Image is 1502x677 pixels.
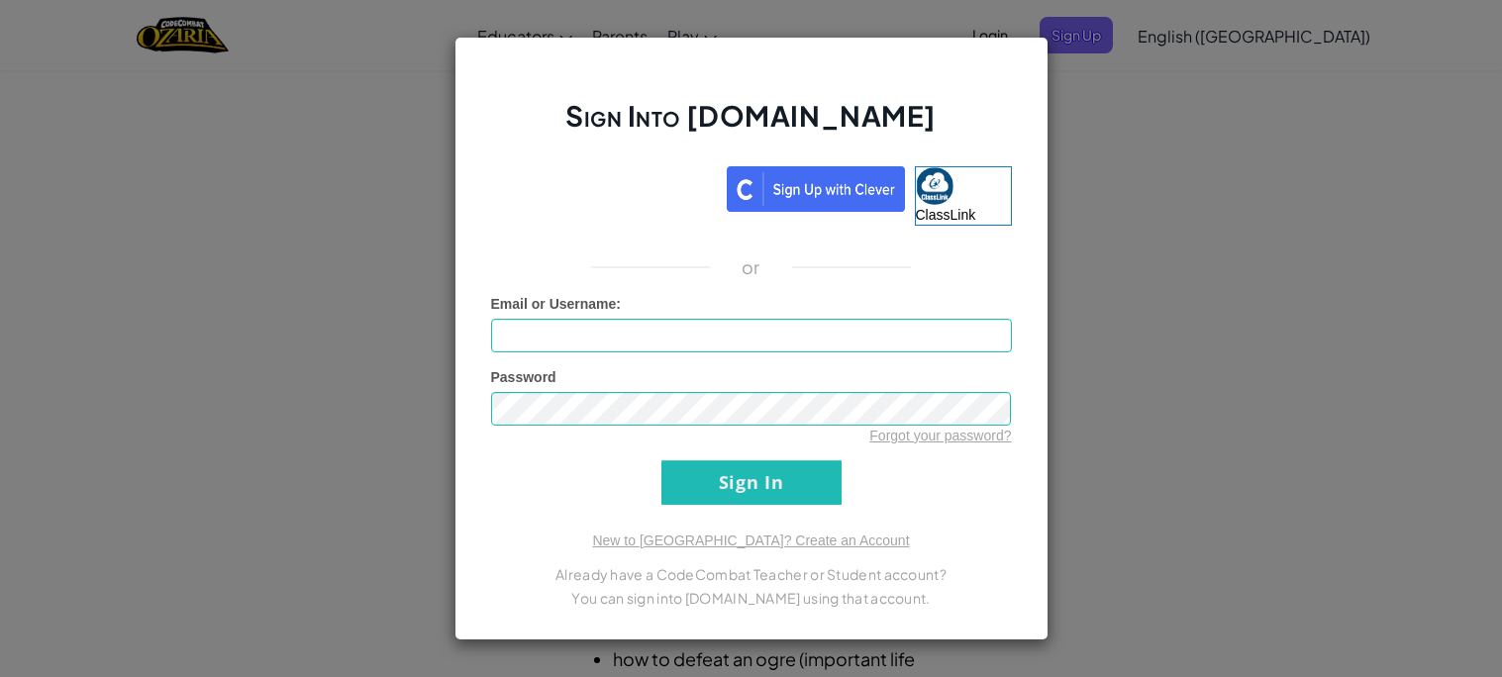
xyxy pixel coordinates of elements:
[727,166,905,212] img: clever_sso_button@2x.png
[592,532,909,548] a: New to [GEOGRAPHIC_DATA]? Create an Account
[916,207,976,223] span: ClassLink
[481,164,727,208] iframe: Sign in with Google Button
[491,369,556,385] span: Password
[491,562,1012,586] p: Already have a CodeCombat Teacher or Student account?
[491,97,1012,154] h2: Sign Into [DOMAIN_NAME]
[491,586,1012,610] p: You can sign into [DOMAIN_NAME] using that account.
[869,428,1011,443] a: Forgot your password?
[916,167,953,205] img: classlink-logo-small.png
[661,460,842,505] input: Sign In
[491,296,617,312] span: Email or Username
[742,255,760,279] p: or
[491,294,622,314] label: :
